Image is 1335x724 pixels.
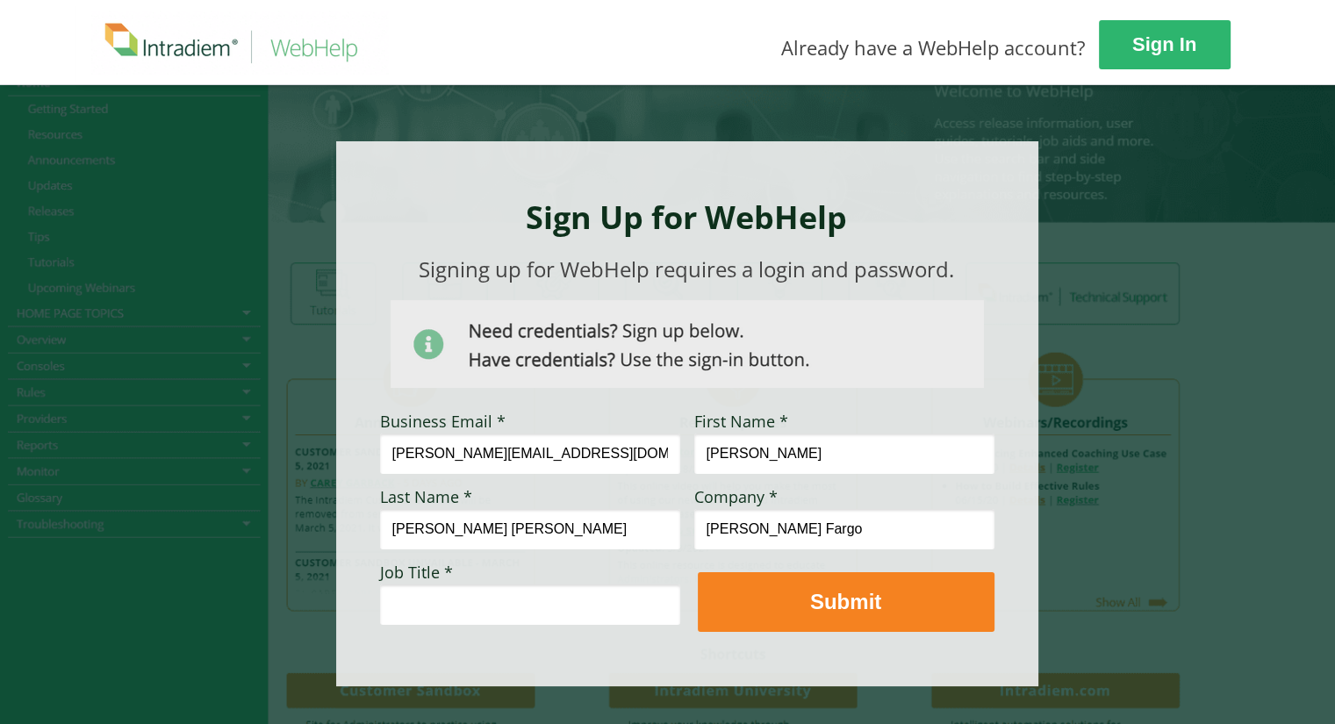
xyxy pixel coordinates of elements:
[694,486,778,507] span: Company *
[1099,20,1231,69] a: Sign In
[380,486,472,507] span: Last Name *
[380,562,453,583] span: Job Title *
[694,411,788,432] span: First Name *
[1132,33,1196,55] strong: Sign In
[419,254,954,283] span: Signing up for WebHelp requires a login and password.
[698,572,994,632] button: Submit
[810,590,881,613] strong: Submit
[380,411,506,432] span: Business Email *
[391,300,984,388] img: Need Credentials? Sign up below. Have Credentials? Use the sign-in button.
[526,196,847,239] strong: Sign Up for WebHelp
[781,34,1086,61] span: Already have a WebHelp account?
